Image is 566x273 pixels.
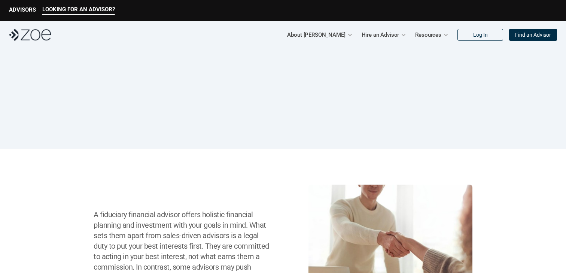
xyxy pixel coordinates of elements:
p: Resources [415,29,441,40]
p: Find an Advisor [515,32,551,38]
a: Find an Advisor [509,29,557,41]
h1: Why Hire a Financial Advisor? [155,86,411,111]
a: Log In [457,29,503,41]
p: About [PERSON_NAME] [287,29,345,40]
p: ADVISORS [9,6,36,13]
p: LOOKING FOR AN ADVISOR? [42,6,115,13]
p: Log In [473,32,488,38]
p: Hire an Advisor [362,29,399,40]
